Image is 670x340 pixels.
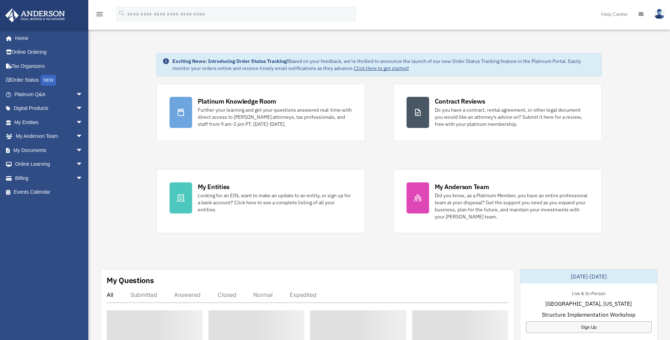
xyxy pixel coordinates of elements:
i: menu [95,10,104,18]
a: Online Ordering [5,45,94,59]
div: Normal [253,291,273,298]
a: Platinum Q&Aarrow_drop_down [5,87,94,101]
span: [GEOGRAPHIC_DATA], [US_STATE] [545,299,632,308]
a: Tax Organizers [5,59,94,73]
a: Digital Productsarrow_drop_down [5,101,94,116]
a: My Entitiesarrow_drop_down [5,115,94,129]
div: NEW [41,75,56,86]
div: Contract Reviews [435,97,485,106]
a: Platinum Knowledge Room Further your learning and get your questions answered real-time with dire... [156,84,365,141]
a: menu [95,12,104,18]
span: arrow_drop_down [76,129,90,144]
a: Order StatusNEW [5,73,94,88]
div: Expedited [290,291,316,298]
span: arrow_drop_down [76,101,90,116]
div: Did you know, as a Platinum Member, you have an entire professional team at your disposal? Get th... [435,192,589,220]
div: Submitted [130,291,157,298]
div: Platinum Knowledge Room [198,97,276,106]
div: My Entities [198,182,230,191]
div: [DATE]-[DATE] [520,269,657,283]
span: Structure Implementation Workshop [542,310,635,319]
div: Closed [218,291,236,298]
a: My Documentsarrow_drop_down [5,143,94,157]
div: Answered [174,291,201,298]
span: arrow_drop_down [76,157,90,172]
div: Live & In-Person [566,289,611,297]
strong: Exciting News: Introducing Order Status Tracking! [172,58,288,64]
span: arrow_drop_down [76,171,90,186]
div: Further your learning and get your questions answered real-time with direct access to [PERSON_NAM... [198,106,352,128]
a: Events Calendar [5,185,94,199]
a: Billingarrow_drop_down [5,171,94,185]
a: My Entities Looking for an EIN, want to make an update to an entity, or sign up for a bank accoun... [156,169,365,233]
span: arrow_drop_down [76,87,90,102]
span: arrow_drop_down [76,115,90,130]
i: search [118,10,126,17]
a: Online Learningarrow_drop_down [5,157,94,171]
img: Anderson Advisors Platinum Portal [3,8,67,22]
a: My Anderson Team Did you know, as a Platinum Member, you have an entire professional team at your... [393,169,602,233]
a: Contract Reviews Do you have a contract, rental agreement, or other legal document you would like... [393,84,602,141]
img: User Pic [654,9,665,19]
span: arrow_drop_down [76,143,90,158]
div: All [107,291,113,298]
a: Sign Up [526,321,652,333]
div: Based on your feedback, we're thrilled to announce the launch of our new Order Status Tracking fe... [172,58,596,72]
div: Looking for an EIN, want to make an update to an entity, or sign up for a bank account? Click her... [198,192,352,213]
div: Do you have a contract, rental agreement, or other legal document you would like an attorney's ad... [435,106,589,128]
a: Home [5,31,90,45]
a: Click Here to get started! [354,65,409,71]
div: My Questions [107,275,154,286]
div: My Anderson Team [435,182,489,191]
a: My Anderson Teamarrow_drop_down [5,129,94,143]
